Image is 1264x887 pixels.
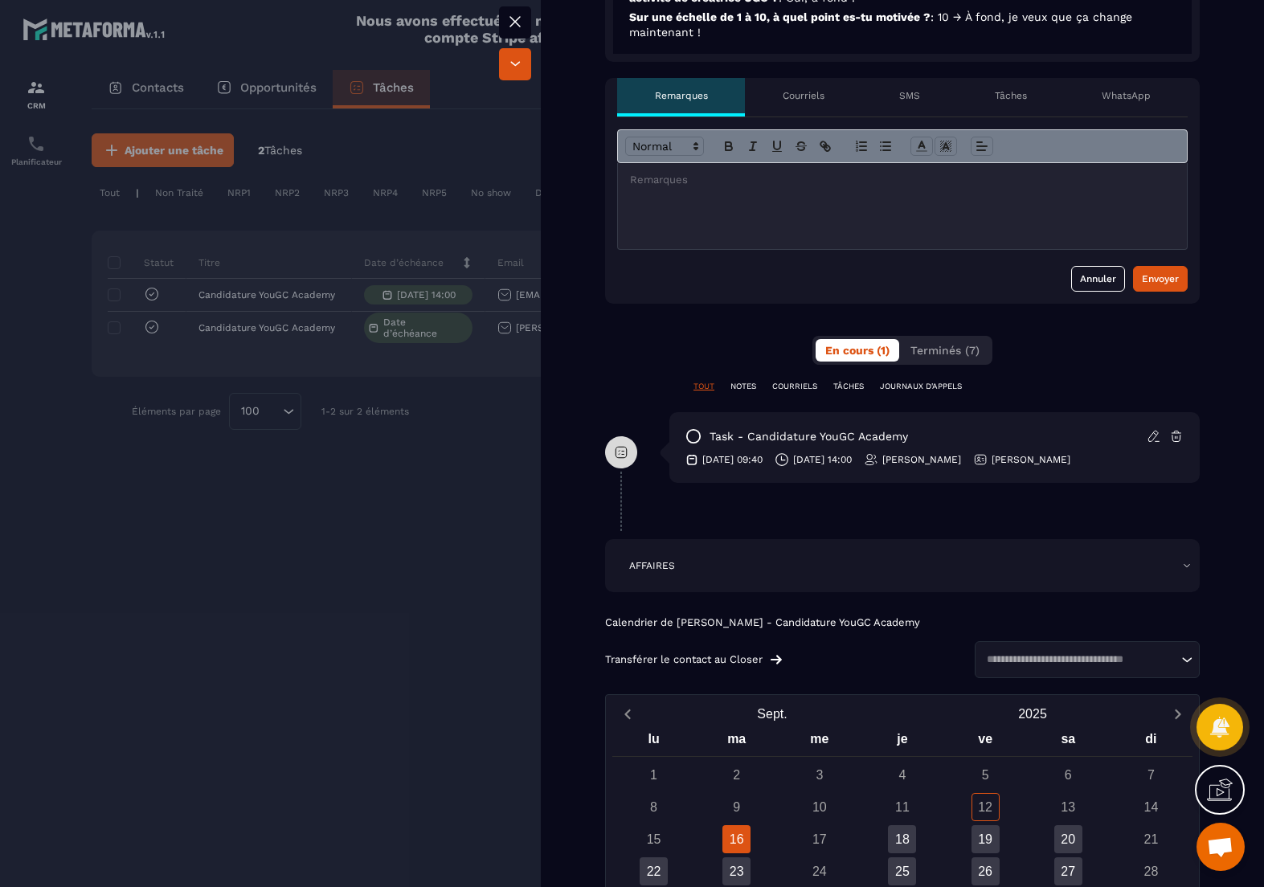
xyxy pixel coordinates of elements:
div: Search for option [975,641,1200,678]
div: Envoyer [1142,271,1179,287]
button: En cours (1) [816,339,899,362]
p: TOUT [693,381,714,392]
div: 28 [1137,857,1165,885]
div: 10 [805,793,833,821]
span: En cours (1) [825,344,890,357]
p: SMS [899,89,920,102]
div: 8 [640,793,668,821]
div: je [861,728,943,756]
input: Search for option [981,652,1177,668]
div: sa [1027,728,1110,756]
p: Calendrier de [PERSON_NAME] - Candidature YouGC Academy [605,616,1200,629]
div: 26 [972,857,1000,885]
p: COURRIELS [772,381,817,392]
p: [PERSON_NAME] [882,453,961,466]
div: 3 [805,761,833,789]
button: Envoyer [1133,266,1188,292]
p: task - Candidature YouGC Academy [710,429,908,444]
div: ma [695,728,778,756]
div: 19 [972,825,1000,853]
button: Open years overlay [902,700,1163,728]
span: Terminés (7) [910,344,980,357]
p: JOURNAUX D'APPELS [880,381,962,392]
button: Open months overlay [642,700,902,728]
p: Courriels [783,89,824,102]
button: Terminés (7) [901,339,989,362]
p: WhatsApp [1102,89,1151,102]
div: 15 [640,825,668,853]
p: Sur une échelle de 1 à 10, à quel point es-tu motivée ? [629,10,1176,40]
p: Transférer le contact au Closer [605,653,763,666]
div: Ouvrir le chat [1197,823,1245,871]
div: 22 [640,857,668,885]
div: 23 [722,857,751,885]
div: 9 [722,793,751,821]
div: 5 [972,761,1000,789]
p: AFFAIRES [629,559,675,572]
div: 25 [888,857,916,885]
p: NOTES [730,381,756,392]
div: 20 [1054,825,1082,853]
div: 12 [972,793,1000,821]
button: Previous month [612,703,642,725]
div: 11 [888,793,916,821]
div: 4 [888,761,916,789]
div: 18 [888,825,916,853]
div: ve [944,728,1027,756]
div: me [778,728,861,756]
p: TÂCHES [833,381,864,392]
div: 27 [1054,857,1082,885]
div: 2 [722,761,751,789]
div: 17 [805,825,833,853]
div: 13 [1054,793,1082,821]
button: Annuler [1071,266,1125,292]
div: 1 [640,761,668,789]
div: lu [612,728,695,756]
div: 24 [805,857,833,885]
div: di [1110,728,1192,756]
p: [DATE] 14:00 [793,453,852,466]
div: 21 [1137,825,1165,853]
p: [PERSON_NAME] [992,453,1070,466]
p: [DATE] 09:40 [702,453,763,466]
p: Remarques [655,89,708,102]
button: Next month [1163,703,1192,725]
div: 16 [722,825,751,853]
div: 6 [1054,761,1082,789]
div: 14 [1137,793,1165,821]
p: Tâches [995,89,1027,102]
div: 7 [1137,761,1165,789]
